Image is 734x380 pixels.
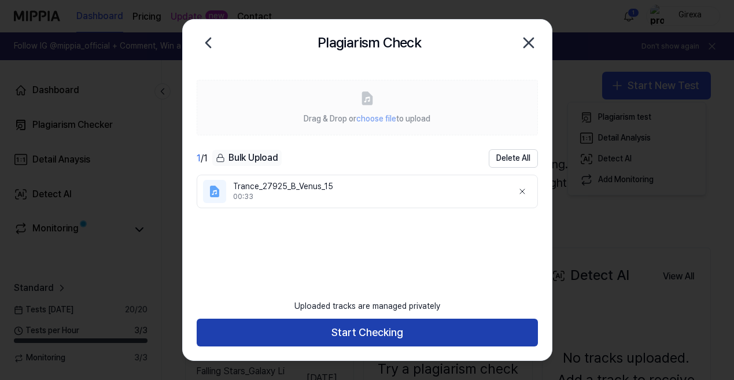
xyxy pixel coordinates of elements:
div: Bulk Upload [212,150,282,166]
div: / 1 [197,152,208,165]
button: Delete All [489,149,538,168]
h2: Plagiarism Check [318,32,421,54]
span: Drag & Drop or to upload [304,114,430,123]
button: Bulk Upload [212,150,282,167]
div: Uploaded tracks are managed privately [287,294,447,319]
div: Trance_27925_B_Venus_15 [233,181,504,193]
div: 00:33 [233,192,504,202]
span: 1 [197,153,201,164]
span: choose file [356,114,396,123]
button: Start Checking [197,319,538,346]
